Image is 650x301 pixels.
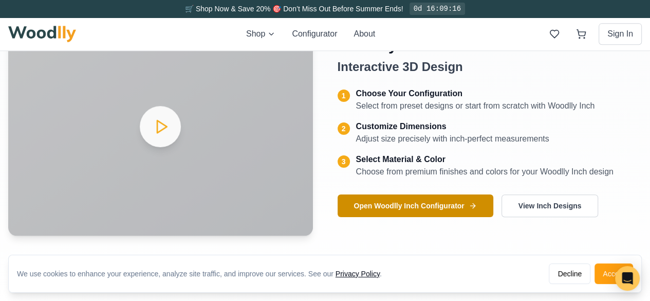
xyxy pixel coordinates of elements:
button: About [354,28,375,40]
button: Open Woodlly Inch Configurator [338,194,493,217]
div: Open Intercom Messenger [615,266,640,291]
span: 🛒 Shop Now & Save 20% 🎯 Don’t Miss Out Before Summer Ends! [185,5,403,13]
button: View Inch Designs [502,194,599,217]
div: We use cookies to enhance your experience, analyze site traffic, and improve our services. See our . [17,269,390,279]
p: Adjust size precisely with inch-perfect measurements [356,133,549,145]
span: 1 [342,91,346,101]
h5: Customize Dimensions [356,120,549,133]
p: Select from preset designs or start from scratch with Woodlly Inch [356,100,595,112]
span: 2 [342,123,346,134]
h5: Choose Your Configuration [356,87,595,100]
span: 3 [342,156,346,167]
button: Accept [595,263,633,284]
a: Privacy Policy [336,270,380,278]
h4: Interactive 3D Design [338,59,642,75]
div: 0d 16:09:16 [410,3,465,15]
button: Shop [246,28,275,40]
button: Sign In [599,23,642,45]
p: Choose from premium finishes and colors for your Woodlly Inch design [356,166,614,178]
img: Woodlly [8,26,76,42]
button: Decline [549,263,590,284]
button: Configurator [292,28,337,40]
h5: Select Material & Color [356,153,614,166]
video: Your browser does not support the video tag. [8,17,313,236]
